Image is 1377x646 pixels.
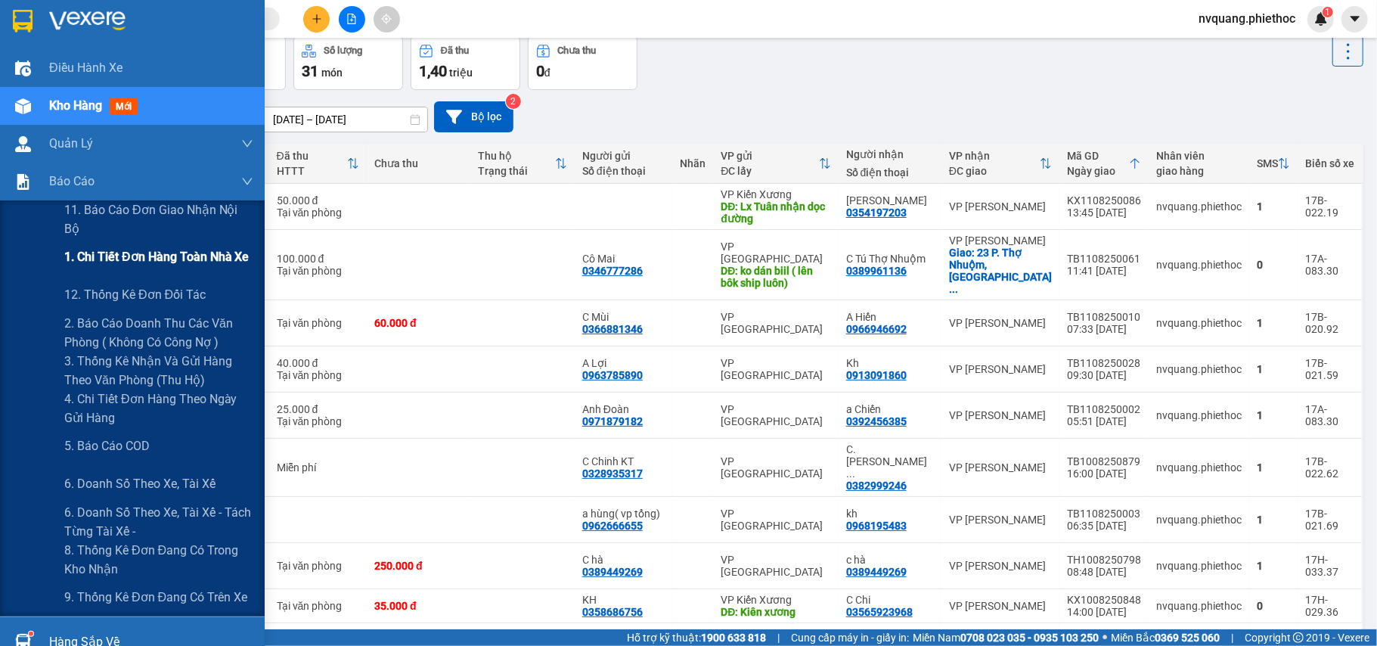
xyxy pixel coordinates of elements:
div: DĐ: ko dán biil ( lên bôk ship luôn) [721,265,830,289]
div: TB1008250879 [1067,455,1141,467]
div: VP [GEOGRAPHIC_DATA] [721,241,830,265]
div: VP Kiến Xương [721,594,830,606]
div: 0358686756 [582,606,643,618]
span: đ [544,67,550,79]
img: logo-vxr [13,10,33,33]
div: Số lượng [324,45,362,56]
span: Miền Nam [913,629,1099,646]
button: Đã thu1,40 triệu [411,36,520,90]
div: VP Kiến Xương [721,188,830,200]
div: 17B-022.19 [1305,194,1354,219]
span: 8. Thống kê đơn đang có trong kho nhận [64,541,253,579]
div: VP [PERSON_NAME] [949,317,1052,329]
div: 0328935317 [582,467,643,480]
div: Trạng thái [479,165,555,177]
button: Bộ lọc [434,101,513,132]
div: Tại văn phòng [277,415,359,427]
div: 05:51 [DATE] [1067,415,1141,427]
div: 16:00 [DATE] [1067,467,1141,480]
div: KH [582,594,665,606]
div: 0392456385 [846,415,907,427]
span: 3. Thống kê nhận và gửi hàng theo văn phòng (thu hộ) [64,352,253,390]
div: C Chinh KT [582,455,665,467]
sup: 1 [29,632,33,636]
span: 0 [536,62,544,80]
span: 5. Báo cáo COD [64,436,150,455]
span: Báo cáo [49,172,95,191]
div: 0389449269 [582,566,643,578]
span: món [321,67,343,79]
div: Tại văn phòng [277,369,359,381]
th: Toggle SortBy [1249,144,1298,184]
span: file-add [346,14,357,24]
span: copyright [1293,632,1304,643]
button: file-add [339,6,365,33]
span: Quản Lý [49,134,93,153]
b: GỬI : VP [PERSON_NAME] [19,110,264,135]
th: Toggle SortBy [1059,144,1149,184]
div: 03565923968 [846,606,913,618]
div: A Hiến [846,311,934,323]
div: VP [PERSON_NAME] [949,234,1052,247]
div: 0382999246 [846,480,907,492]
div: 0 [1257,600,1290,612]
div: 0366881346 [582,323,643,335]
button: Chưa thu0đ [528,36,637,90]
div: TB1108250028 [1067,357,1141,369]
img: solution-icon [15,174,31,190]
button: Số lượng31món [293,36,403,90]
div: 07:33 [DATE] [1067,323,1141,335]
th: Toggle SortBy [269,144,367,184]
img: warehouse-icon [15,136,31,152]
sup: 2 [506,94,521,109]
div: Tại văn phòng [277,207,359,219]
span: Cung cấp máy in - giấy in: [791,629,909,646]
div: Tại văn phòng [277,317,359,329]
div: KX1108250086 [1067,194,1141,207]
div: 17B-022.62 [1305,455,1354,480]
div: Đã thu [441,45,469,56]
div: DĐ: Kiên xương [721,606,830,618]
span: 31 [302,62,318,80]
span: 1 [1325,7,1330,17]
div: Ngày giao [1067,165,1129,177]
div: a Chiến [846,403,934,415]
img: warehouse-icon [15,98,31,114]
span: 2. Báo cáo doanh thu các văn phòng ( không có công nợ ) [64,314,253,352]
span: | [1231,629,1233,646]
button: aim [374,6,400,33]
div: Anh Lâm [846,194,934,207]
div: 17A-083.30 [1305,253,1354,277]
li: Hotline: 1900 3383, ĐT/Zalo : 0862837383 [141,56,632,75]
th: Toggle SortBy [471,144,575,184]
div: 0913091860 [846,369,907,381]
div: 1 [1257,514,1290,526]
div: 14:00 [DATE] [1067,606,1141,618]
div: TB1108250002 [1067,403,1141,415]
div: 17H-029.36 [1305,594,1354,618]
div: 25.000 đ [277,403,359,415]
span: Hỗ trợ kỹ thuật: [627,629,766,646]
span: 1,40 [419,62,447,80]
div: 0 [1257,259,1290,271]
div: VP [GEOGRAPHIC_DATA] [721,455,830,480]
div: Giao: 23 P. Thợ Nhuộm, Hàng Bông, Hoàn Kiếm, Hà Nội, Việt Nam [949,247,1052,295]
div: C Tú Thợ Nhuộm [846,253,934,265]
div: HTTT [277,165,347,177]
div: KX1008250848 [1067,594,1141,606]
div: 40.000 đ [277,357,359,369]
div: kh [846,508,934,520]
div: VP nhận [949,150,1040,162]
div: 1 [1257,409,1290,421]
div: 06:35 [DATE] [1067,520,1141,532]
div: 17H-033.37 [1305,554,1354,578]
div: DĐ: Lx Tuân nhận dọc đường [721,200,830,225]
div: VP [PERSON_NAME] [949,514,1052,526]
div: giao hàng [1156,165,1242,177]
div: C hà [582,554,665,566]
span: 6. Doanh số theo xe, tài xế [64,474,216,493]
div: Biển số xe [1305,157,1354,169]
div: 09:30 [DATE] [1067,369,1141,381]
span: mới [110,98,138,115]
div: nvquang.phiethoc [1156,200,1242,213]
